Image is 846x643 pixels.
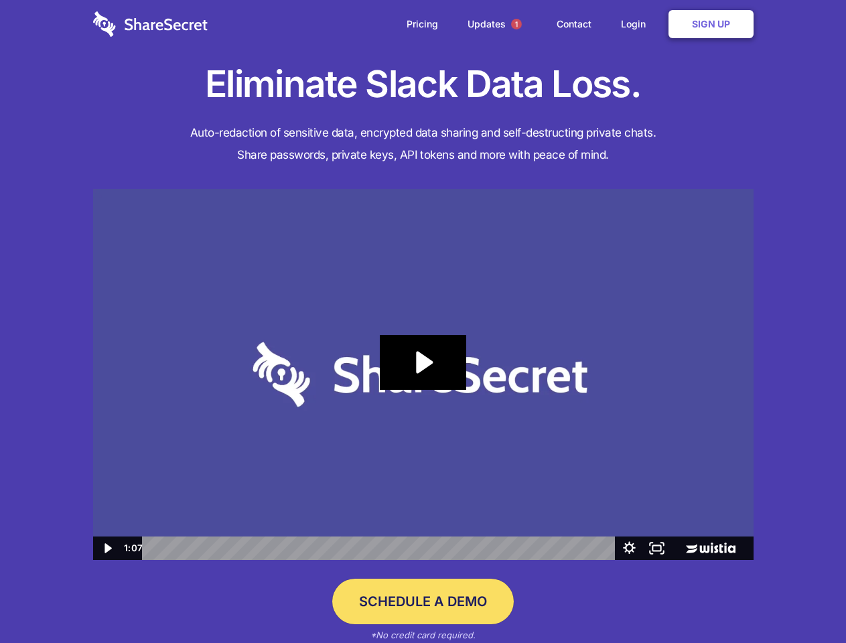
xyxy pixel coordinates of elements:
div: Playbar [153,537,609,560]
span: 1 [511,19,522,29]
button: Fullscreen [643,537,671,560]
a: Login [608,3,666,45]
a: Contact [543,3,605,45]
a: Pricing [393,3,451,45]
button: Play Video: Sharesecret Slack Extension [380,335,466,390]
a: Schedule a Demo [332,579,514,624]
a: Wistia Logo -- Learn More [671,537,753,560]
button: Play Video [93,537,121,560]
h1: Eliminate Slack Data Loss. [93,60,754,109]
button: Show settings menu [616,537,643,560]
img: Sharesecret [93,189,754,561]
img: logo-wordmark-white-trans-d4663122ce5f474addd5e946df7df03e33cb6a1c49d2221995e7729f52c070b2.svg [93,11,208,37]
a: Sign Up [668,10,754,38]
iframe: Drift Widget Chat Controller [779,576,830,627]
h4: Auto-redaction of sensitive data, encrypted data sharing and self-destructing private chats. Shar... [93,122,754,166]
em: *No credit card required. [370,630,476,640]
